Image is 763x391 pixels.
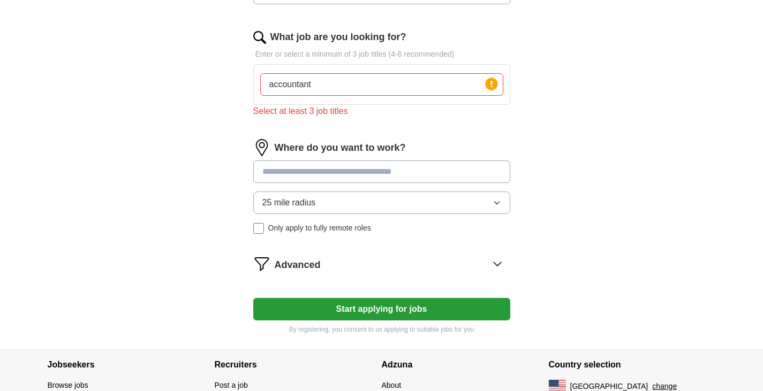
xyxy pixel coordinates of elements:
h4: Country selection [549,350,716,380]
p: Enter or select a minimum of 3 job titles (4-8 recommended) [253,49,510,60]
a: Browse jobs [48,381,88,389]
div: Select at least 3 job titles [253,105,510,118]
input: Type a job title and press enter [260,73,503,96]
button: Start applying for jobs [253,298,510,320]
label: What job are you looking for? [270,30,406,44]
button: 25 mile radius [253,191,510,214]
span: Advanced [275,258,321,272]
label: Where do you want to work? [275,141,406,155]
input: Only apply to fully remote roles [253,223,264,234]
img: location.png [253,139,270,156]
p: By registering, you consent to us applying to suitable jobs for you [253,325,510,334]
span: 25 mile radius [262,196,316,209]
a: About [382,381,402,389]
img: search.png [253,31,266,44]
img: filter [253,255,270,272]
a: Post a job [215,381,248,389]
span: Only apply to fully remote roles [268,223,371,234]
